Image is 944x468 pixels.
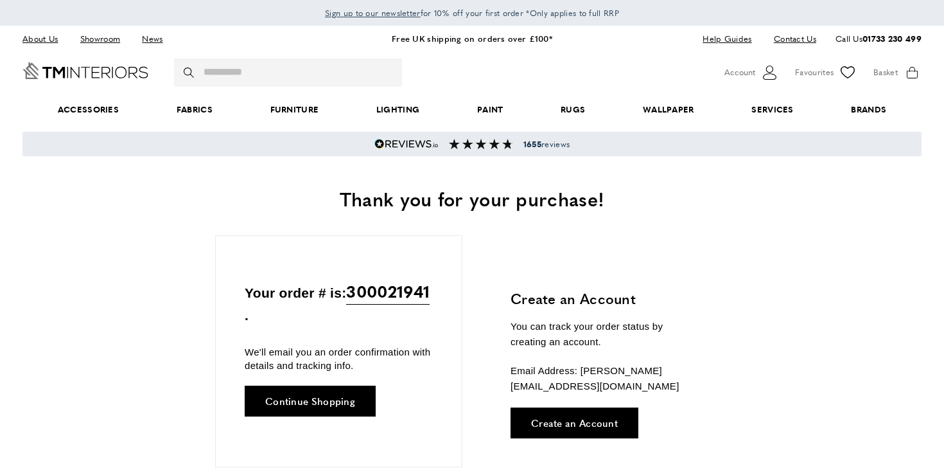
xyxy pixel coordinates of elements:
[347,90,448,129] a: Lighting
[245,386,376,417] a: Continue Shopping
[346,278,430,305] span: 300021941
[22,30,67,48] a: About Us
[265,396,355,406] span: Continue Shopping
[835,32,922,46] p: Call Us
[245,278,433,327] p: Your order # is: .
[764,30,816,48] a: Contact Us
[795,66,834,79] span: Favourites
[511,408,638,438] a: Create an Account
[449,139,513,149] img: Reviews section
[29,90,148,129] span: Accessories
[523,139,570,149] span: reviews
[325,7,619,19] span: for 10% off your first order *Only applies to full RRP
[511,289,700,309] h3: Create an Account
[614,90,722,129] a: Wallpaper
[374,139,439,149] img: Reviews.io 5 stars
[241,90,347,129] a: Furniture
[724,63,779,82] button: Customer Account
[245,345,433,372] p: We'll email you an order confirmation with details and tracking info.
[132,30,172,48] a: News
[862,32,922,44] a: 01733 230 499
[724,66,755,79] span: Account
[325,7,421,19] span: Sign up to our newsletter
[340,184,604,212] span: Thank you for your purchase!
[392,32,552,44] a: Free UK shipping on orders over £100*
[523,138,541,150] strong: 1655
[693,30,761,48] a: Help Guides
[71,30,130,48] a: Showroom
[511,363,700,394] p: Email Address: [PERSON_NAME][EMAIL_ADDRESS][DOMAIN_NAME]
[823,90,915,129] a: Brands
[325,6,421,19] a: Sign up to our newsletter
[184,59,197,87] button: Search
[531,418,618,428] span: Create an Account
[511,319,700,350] p: You can track your order status by creating an account.
[148,90,241,129] a: Fabrics
[22,62,148,79] a: Go to Home page
[723,90,823,129] a: Services
[448,90,532,129] a: Paint
[532,90,614,129] a: Rugs
[795,63,857,82] a: Favourites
